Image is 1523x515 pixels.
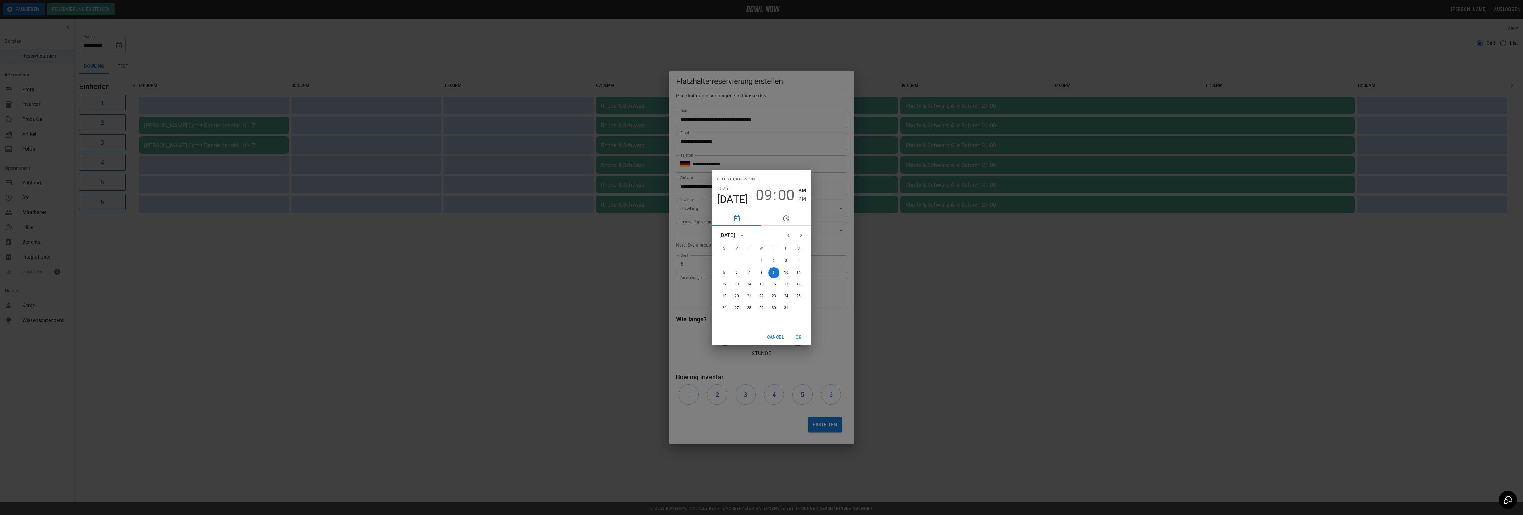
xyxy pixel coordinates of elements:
[781,267,792,278] button: 10
[756,267,767,278] button: 8
[756,291,767,302] button: 22
[719,242,730,255] span: Sunday
[761,211,811,226] button: pick time
[768,291,779,302] button: 23
[795,229,807,242] button: Next month
[731,242,742,255] span: Monday
[793,242,804,255] span: Saturday
[744,279,755,290] button: 14
[793,255,804,267] button: 4
[717,174,758,184] span: Select date & time
[781,255,792,267] button: 3
[793,279,804,290] button: 18
[731,279,742,290] button: 13
[768,303,779,314] button: 30
[731,267,742,278] button: 6
[744,242,755,255] span: Tuesday
[778,187,795,204] button: 00
[768,242,779,255] span: Thursday
[793,267,804,278] button: 11
[756,303,767,314] button: 29
[731,291,742,302] button: 20
[719,279,730,290] button: 12
[756,242,767,255] span: Wednesday
[798,187,806,195] button: AM
[719,232,735,239] div: [DATE]
[768,255,779,267] button: 2
[781,291,792,302] button: 24
[783,229,795,242] button: Previous month
[789,332,809,343] button: OK
[798,195,806,203] button: PM
[756,187,772,204] button: 09
[712,211,761,226] button: pick date
[781,279,792,290] button: 17
[756,279,767,290] button: 15
[744,267,755,278] button: 7
[793,291,804,302] button: 25
[731,303,742,314] button: 27
[737,230,747,241] button: calendar view is open, switch to year view
[781,303,792,314] button: 31
[744,303,755,314] button: 28
[744,291,755,302] button: 21
[768,267,779,278] button: 9
[717,184,728,193] button: 2025
[781,242,792,255] span: Friday
[719,267,730,278] button: 5
[756,255,767,267] button: 1
[719,291,730,302] button: 19
[719,303,730,314] button: 26
[765,332,786,343] button: Cancel
[717,193,748,206] button: [DATE]
[768,279,779,290] button: 16
[773,187,777,204] span: :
